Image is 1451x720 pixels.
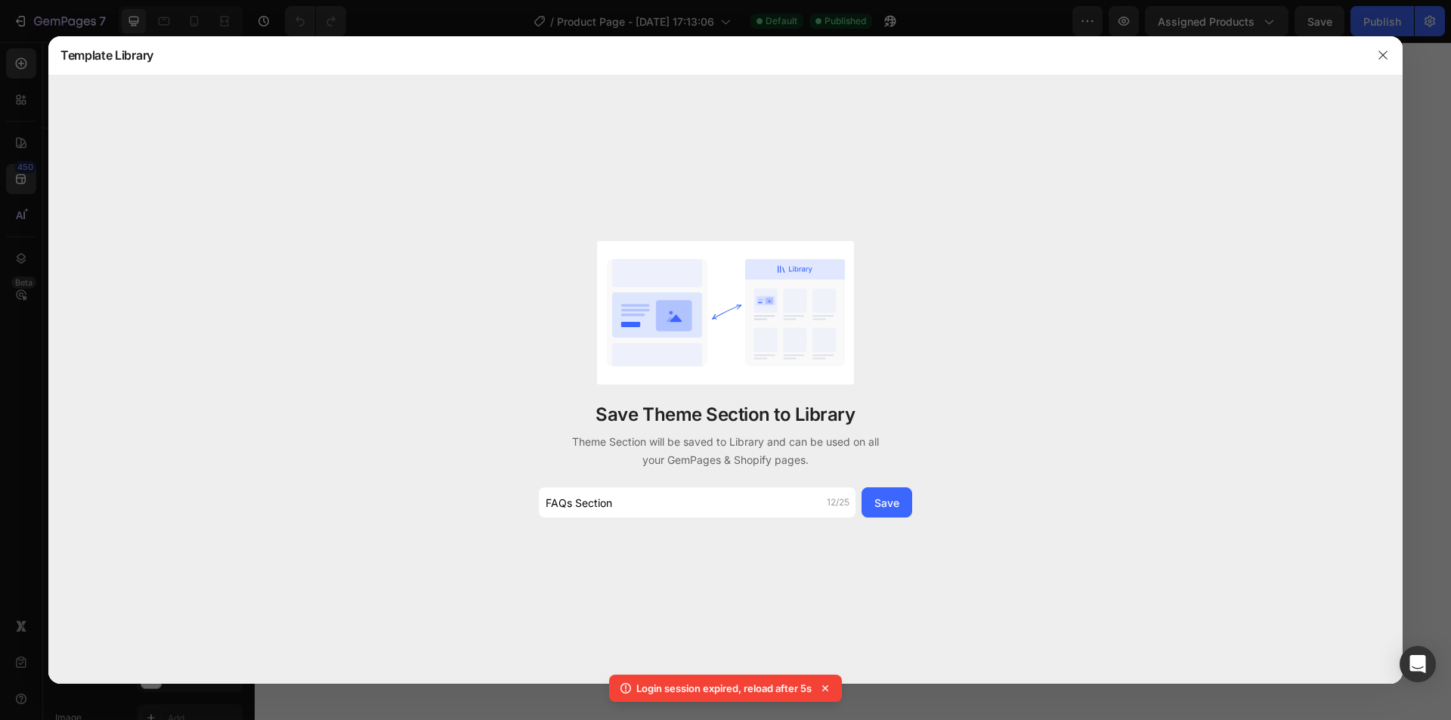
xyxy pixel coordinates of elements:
p: Theme Section will be saved to Library and can be used on all your GemPages & Shopify pages. [566,433,885,469]
div: Save [874,495,899,511]
div: Open Intercom Messenger [1400,646,1436,682]
p: Login session expired, reload after 5s [636,681,812,696]
div: 12/25 [827,496,849,509]
button: Save [862,487,912,518]
input: Theme Section name [539,487,855,518]
h2: Template Library [60,36,153,75]
img: Theme Section illustration [597,241,854,385]
p: Save Theme Section to Library [596,403,855,427]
